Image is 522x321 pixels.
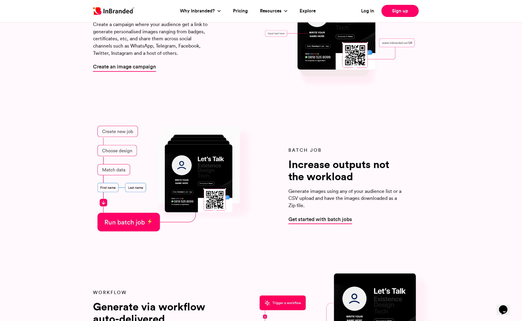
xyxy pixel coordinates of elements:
[497,297,516,315] iframe: chat widget
[361,8,374,15] a: Log in
[93,21,208,57] p: Create a campaign where your audience get a link to generate personalised images ranging from bad...
[288,188,404,209] p: Generate images using any of your audience list or a CSV upload and have the images downloaded as...
[93,7,134,15] img: Inbranded
[180,8,216,15] a: Why Inbranded?
[381,5,419,17] a: Sign up
[300,8,316,15] a: Explore
[93,63,156,70] a: Create an image campaign
[288,215,352,223] a: Get started with batch jobs
[93,289,228,296] p: Workflow
[288,158,404,183] h6: Increase outputs not the workload
[260,8,283,15] a: Resources
[233,8,248,15] a: Pricing
[288,147,434,154] p: Batch Job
